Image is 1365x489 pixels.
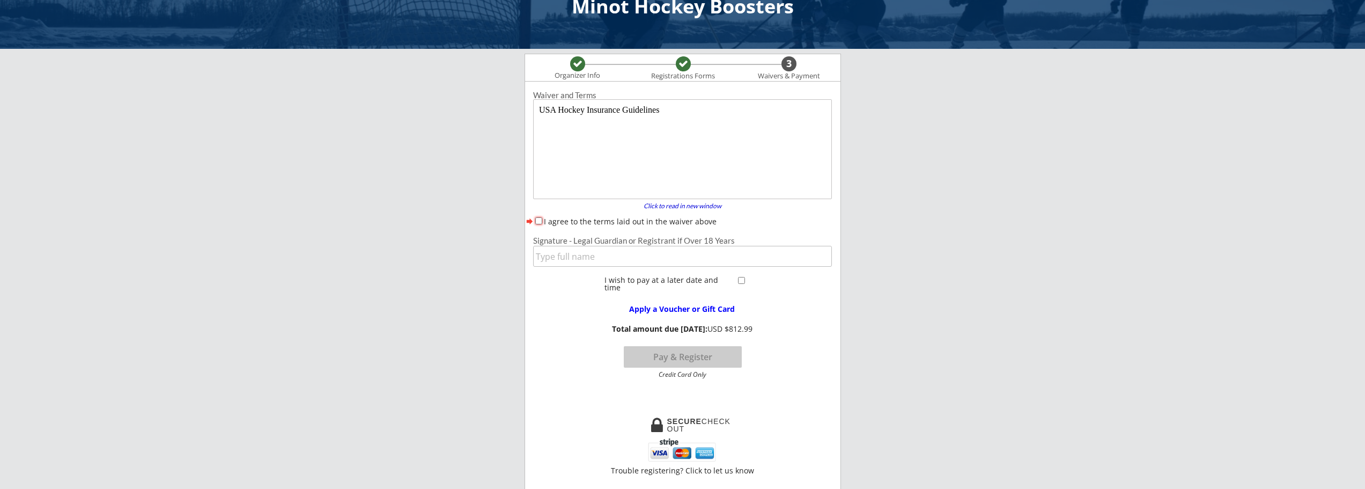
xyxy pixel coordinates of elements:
div: I wish to pay at a later date and time [604,276,735,291]
a: Click to read in new window [637,203,728,211]
div: Click to read in new window [637,203,728,209]
div: Credit Card Only [628,371,737,378]
div: Registrations Forms [646,72,720,81]
div: Apply a Voucher or Gift Card [613,305,751,313]
div: Trouble registering? Click to let us know [610,467,755,475]
strong: SECURE [667,417,702,426]
button: forward [525,216,534,227]
input: Type full name [533,246,832,267]
div: 3 [781,58,796,70]
body: USA Hockey Insurance Guidelines [4,4,294,96]
div: CHECKOUT [667,418,731,433]
label: I agree to the terms laid out in the waiver above [544,216,717,227]
div: Organizer Info [548,71,607,80]
div: USD $812.99 [609,325,756,334]
strong: Total amount due [DATE]: [612,324,707,334]
div: Waivers & Payment [752,72,826,81]
div: Signature - Legal Guardian or Registrant if Over 18 Years [533,237,832,245]
button: Pay & Register [624,346,742,368]
div: Waiver and Terms [533,91,832,99]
